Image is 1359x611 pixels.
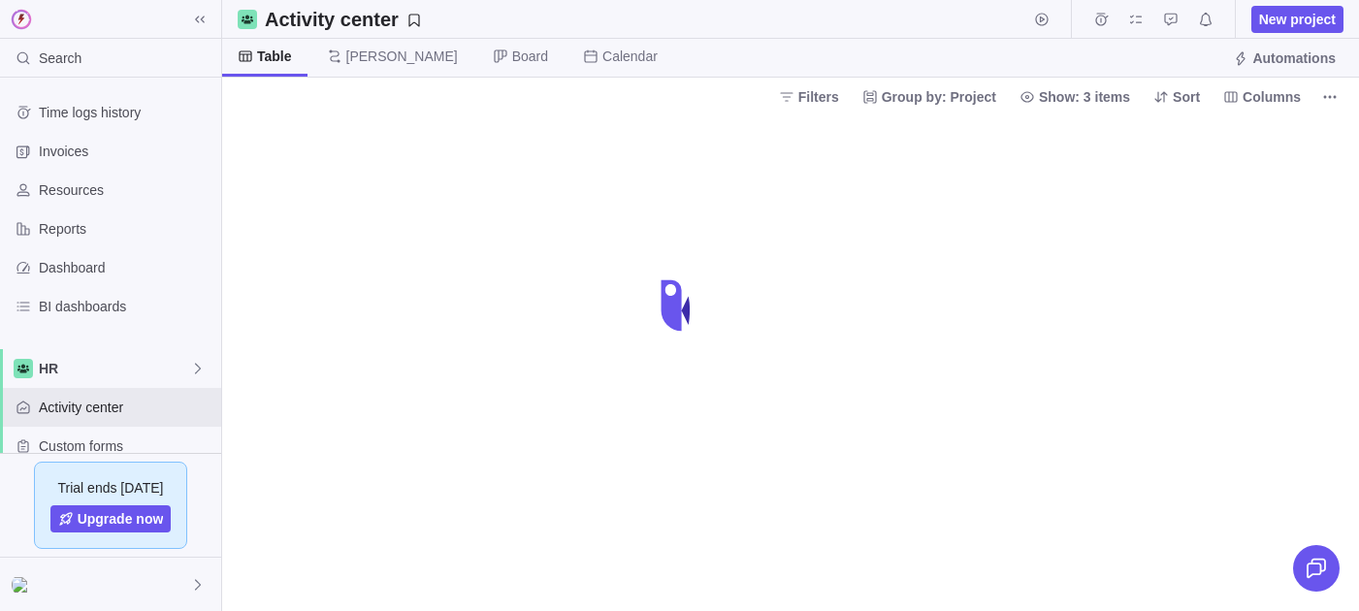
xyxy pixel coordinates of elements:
[39,436,213,456] span: Custom forms
[39,219,213,239] span: Reports
[1087,6,1115,33] span: Time logs
[346,47,458,66] span: [PERSON_NAME]
[1087,15,1115,30] a: Time logs
[12,573,35,596] div: Helen Smith
[39,48,81,68] span: Search
[855,83,1004,111] span: Group by: Project
[1157,15,1184,30] a: Approval requests
[12,577,35,593] img: Show
[602,47,658,66] span: Calendar
[1028,6,1055,33] span: Start timer
[1039,87,1130,107] span: Show: 3 items
[39,103,213,122] span: Time logs history
[39,258,213,277] span: Dashboard
[1225,45,1343,72] span: Automations
[39,180,213,200] span: Resources
[771,83,847,111] span: Filters
[1192,15,1219,30] a: Notifications
[8,6,35,33] img: logo
[1122,6,1149,33] span: My assignments
[1192,6,1219,33] span: Notifications
[512,47,548,66] span: Board
[1146,83,1208,111] span: Sort
[1259,10,1336,29] span: New project
[1251,6,1343,33] span: New project
[257,6,430,33] span: Save your current layout and filters as a View
[1252,48,1336,68] span: Automations
[1215,83,1309,111] span: Columns
[641,267,719,344] div: loading
[39,142,213,161] span: Invoices
[58,478,164,498] span: Trial ends [DATE]
[882,87,996,107] span: Group by: Project
[78,509,164,529] span: Upgrade now
[265,6,399,33] h2: Activity center
[1173,87,1200,107] span: Sort
[1122,15,1149,30] a: My assignments
[798,87,839,107] span: Filters
[1316,83,1343,111] span: More actions
[39,359,190,378] span: HR
[1157,6,1184,33] span: Approval requests
[257,47,292,66] span: Table
[50,505,172,532] a: Upgrade now
[39,297,213,316] span: BI dashboards
[39,398,213,417] span: Activity center
[1012,83,1138,111] span: Show: 3 items
[1243,87,1301,107] span: Columns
